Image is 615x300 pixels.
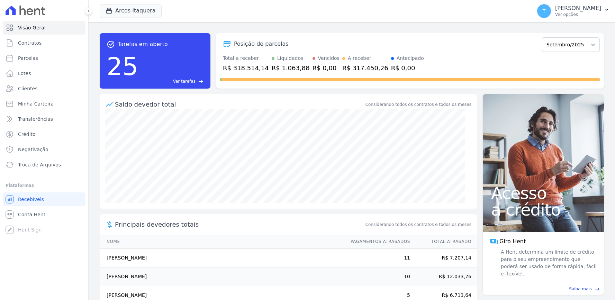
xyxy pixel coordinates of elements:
[18,211,45,218] span: Conta Hent
[18,131,36,138] span: Crédito
[344,267,410,286] td: 10
[3,208,85,221] a: Conta Hent
[100,267,344,286] td: [PERSON_NAME]
[173,78,196,84] span: Ver tarefas
[272,63,310,73] div: R$ 1.063,88
[595,287,600,292] span: east
[277,55,304,62] div: Liquidados
[18,55,38,62] span: Parcelas
[198,79,204,84] span: east
[365,101,471,108] div: Considerando todos os contratos e todos os meses
[555,5,601,12] p: [PERSON_NAME]
[3,51,85,65] a: Parcelas
[569,286,592,292] span: Saiba mais
[100,249,344,267] td: [PERSON_NAME]
[3,143,85,156] a: Negativação
[100,4,162,17] button: Arcos Itaquera
[18,196,44,203] span: Recebíveis
[543,9,546,13] span: T
[487,286,600,292] a: Saiba mais east
[3,21,85,35] a: Visão Geral
[410,267,477,286] td: R$ 12.033,76
[223,63,269,73] div: R$ 318.514,14
[3,66,85,80] a: Lotes
[18,161,61,168] span: Troca de Arquivos
[3,97,85,111] a: Minha Carteira
[555,12,601,17] p: Ver opções
[491,201,596,218] span: a crédito
[348,55,371,62] div: A receber
[397,55,424,62] div: Antecipado
[234,40,289,48] div: Posição de parcelas
[344,249,410,267] td: 11
[410,235,477,249] th: Total Atrasado
[18,70,31,77] span: Lotes
[18,100,54,107] span: Minha Carteira
[3,127,85,141] a: Crédito
[342,63,388,73] div: R$ 317.450,26
[223,55,269,62] div: Total a receber
[18,116,53,122] span: Transferências
[3,112,85,126] a: Transferências
[115,100,364,109] div: Saldo devedor total
[491,185,596,201] span: Acesso
[391,63,424,73] div: R$ 0,00
[344,235,410,249] th: Pagamentos Atrasados
[18,146,48,153] span: Negativação
[18,85,37,92] span: Clientes
[318,55,340,62] div: Vencidos
[18,24,46,31] span: Visão Geral
[3,82,85,96] a: Clientes
[3,36,85,50] a: Contratos
[3,192,85,206] a: Recebíveis
[499,248,597,278] span: A Hent determina um limite de crédito para o seu empreendimento que poderá ser usado de forma ráp...
[18,39,42,46] span: Contratos
[3,158,85,172] a: Troca de Arquivos
[532,1,615,21] button: T [PERSON_NAME] Ver opções
[107,48,138,84] div: 25
[107,40,115,48] span: task_alt
[6,181,83,190] div: Plataformas
[100,235,344,249] th: Nome
[365,221,471,228] span: Considerando todos os contratos e todos os meses
[118,40,168,48] span: Tarefas em aberto
[410,249,477,267] td: R$ 7.207,14
[141,78,204,84] a: Ver tarefas east
[313,63,340,73] div: R$ 0,00
[115,220,364,229] span: Principais devedores totais
[499,237,526,246] span: Giro Hent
